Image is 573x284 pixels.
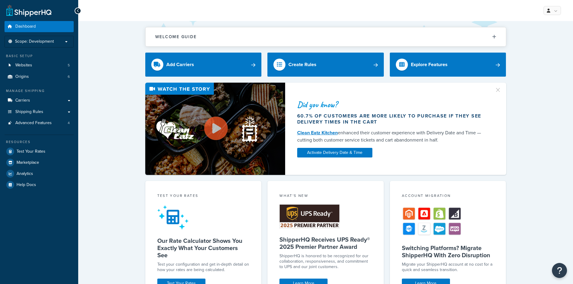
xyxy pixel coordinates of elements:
a: Carriers [5,95,74,106]
p: ShipperHQ is honored to be recognized for our collaboration, responsiveness, and commitment to UP... [279,253,372,270]
div: Basic Setup [5,53,74,59]
span: Advanced Features [15,121,52,126]
a: Origins6 [5,71,74,82]
div: Resources [5,139,74,145]
span: 4 [68,121,70,126]
button: Open Resource Center [552,263,567,278]
div: 60.7% of customers are more likely to purchase if they see delivery times in the cart [297,113,487,125]
a: Explore Features [390,53,506,77]
a: Create Rules [267,53,384,77]
a: Shipping Rules [5,106,74,118]
span: Marketplace [17,160,39,165]
div: Account Migration [402,193,494,200]
div: Manage Shipping [5,88,74,93]
div: Migrate your ShipperHQ account at no cost for a quick and seamless transition. [402,262,494,273]
li: Websites [5,60,74,71]
a: Help Docs [5,179,74,190]
span: 5 [68,63,70,68]
a: Activate Delivery Date & Time [297,148,372,157]
span: Carriers [15,98,30,103]
h2: Welcome Guide [155,35,197,39]
div: enhanced their customer experience with Delivery Date and Time — cutting both customer service ti... [297,129,487,144]
span: Help Docs [17,182,36,188]
div: Did you know? [297,100,487,109]
span: 6 [68,74,70,79]
div: What's New [279,193,372,200]
a: Advanced Features4 [5,118,74,129]
span: Test Your Rates [17,149,45,154]
h5: Switching Platforms? Migrate ShipperHQ With Zero Disruption [402,244,494,259]
span: Websites [15,63,32,68]
img: Video thumbnail [145,83,285,175]
a: Dashboard [5,21,74,32]
div: Create Rules [288,60,316,69]
div: Test your rates [157,193,250,200]
span: Analytics [17,171,33,176]
div: Add Carriers [166,60,194,69]
a: Marketplace [5,157,74,168]
a: Test Your Rates [5,146,74,157]
li: Origins [5,71,74,82]
span: Shipping Rules [15,109,43,115]
button: Welcome Guide [146,27,506,46]
span: Dashboard [15,24,36,29]
a: Websites5 [5,60,74,71]
h5: ShipperHQ Receives UPS Ready® 2025 Premier Partner Award [279,236,372,250]
span: Origins [15,74,29,79]
h5: Our Rate Calculator Shows You Exactly What Your Customers See [157,237,250,259]
li: Advanced Features [5,118,74,129]
div: Explore Features [411,60,448,69]
a: Analytics [5,168,74,179]
div: Test your configuration and get in-depth detail on how your rates are being calculated. [157,262,250,273]
span: Scope: Development [15,39,54,44]
a: Add Carriers [145,53,262,77]
a: Clean Eatz Kitchen [297,129,338,136]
